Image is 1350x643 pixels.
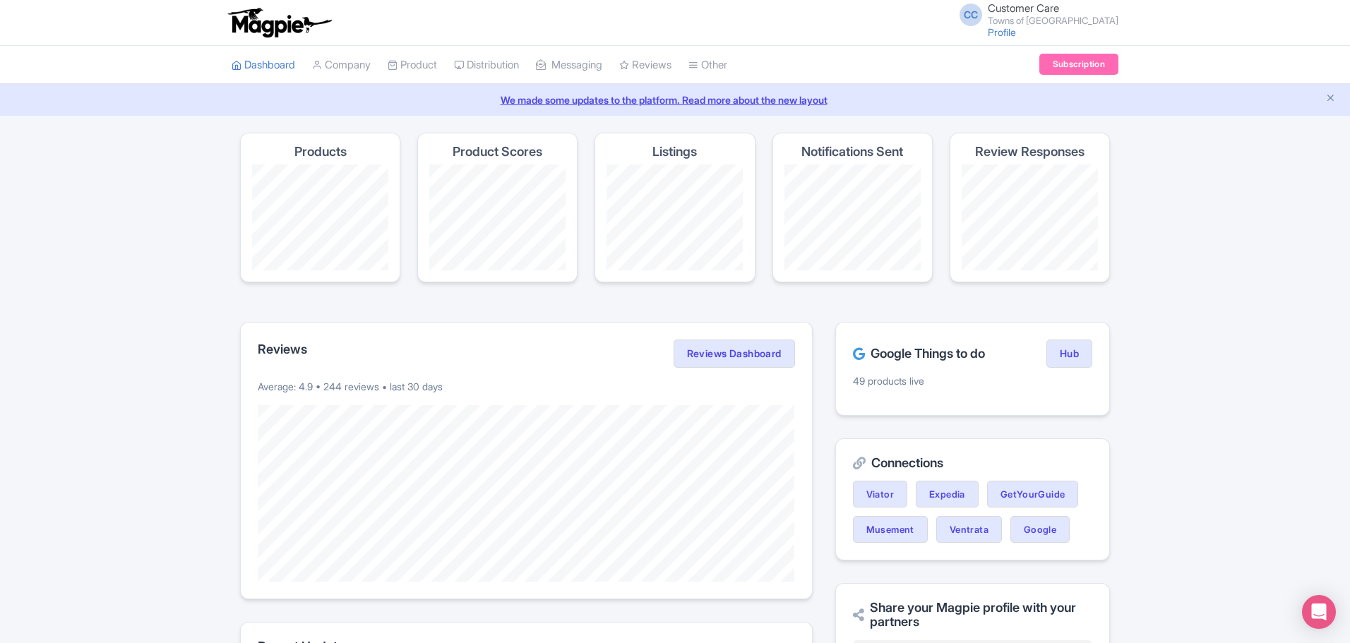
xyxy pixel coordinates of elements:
button: Close announcement [1325,91,1336,107]
a: Musement [853,516,928,543]
div: Open Intercom Messenger [1302,595,1336,629]
span: CC [960,4,982,26]
a: Google [1010,516,1070,543]
a: Company [312,46,371,85]
a: Reviews Dashboard [674,339,795,368]
h2: Share your Magpie profile with your partners [853,601,1092,629]
img: logo-ab69f6fb50320c5b225c76a69d11143b.png [225,7,334,38]
a: We made some updates to the platform. Read more about the new layout [8,92,1342,107]
h4: Product Scores [453,145,542,159]
a: Messaging [536,46,602,85]
h4: Listings [652,145,697,159]
h2: Google Things to do [853,347,985,361]
p: Average: 4.9 • 244 reviews • last 30 days [258,379,795,394]
h4: Notifications Sent [801,145,903,159]
h2: Reviews [258,342,307,356]
a: Expedia [916,481,979,507]
a: Subscription [1039,54,1118,75]
a: GetYourGuide [987,481,1079,507]
a: Viator [853,481,907,507]
h4: Products [294,145,347,159]
a: Ventrata [936,516,1002,543]
h2: Connections [853,456,1092,470]
a: Profile [988,26,1016,38]
span: Customer Care [988,1,1059,15]
a: Reviews [619,46,671,85]
h4: Review Responses [975,145,1085,159]
a: Product [388,46,437,85]
a: Distribution [454,46,519,85]
a: Dashboard [232,46,295,85]
a: CC Customer Care Towns of [GEOGRAPHIC_DATA] [951,3,1118,25]
a: Hub [1046,339,1092,368]
small: Towns of [GEOGRAPHIC_DATA] [988,16,1118,25]
p: 49 products live [853,373,1092,388]
a: Other [688,46,727,85]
